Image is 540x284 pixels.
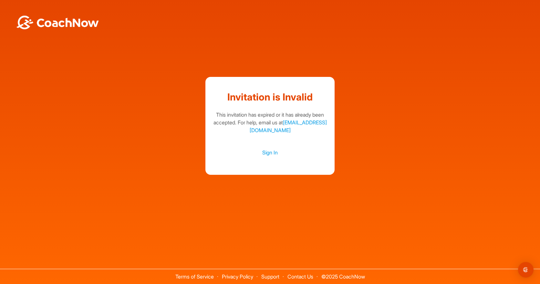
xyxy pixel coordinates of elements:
[318,269,368,279] span: © 2025 CoachNow
[287,273,313,280] a: Contact Us
[212,111,328,134] div: This invitation has expired or it has already been accepted. For help, email us at
[212,90,328,104] h1: Invitation is Invalid
[16,16,99,29] img: BwLJSsUCoWCh5upNqxVrqldRgqLPVwmV24tXu5FoVAoFEpwwqQ3VIfuoInZCoVCoTD4vwADAC3ZFMkVEQFDAAAAAElFTkSuQmCC
[518,262,534,278] div: Open Intercom Messenger
[250,119,327,133] a: [EMAIL_ADDRESS][DOMAIN_NAME]
[175,273,214,280] a: Terms of Service
[222,273,253,280] a: Privacy Policy
[261,273,279,280] a: Support
[212,148,328,157] a: Sign In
